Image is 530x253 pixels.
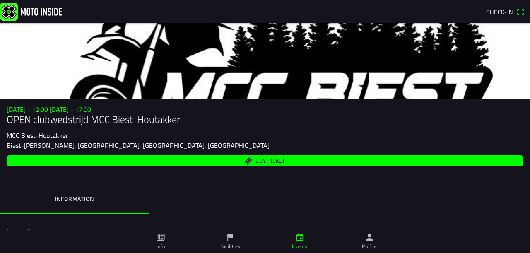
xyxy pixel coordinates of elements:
[7,106,523,113] h3: [DATE] - 12:00 [DATE] - 17:00
[292,243,307,250] ion-label: Events
[7,140,270,150] ion-text: Biest-[PERSON_NAME], [GEOGRAPHIC_DATA], [GEOGRAPHIC_DATA], [GEOGRAPHIC_DATA]
[482,5,528,19] a: Check-inqr scanner
[7,130,68,140] ion-text: MCC Biest-Houtakker
[255,158,285,164] span: Buy ticket
[362,243,377,250] ion-label: Profile
[55,194,94,203] ion-label: Information
[7,227,523,235] h3: Description
[365,233,374,242] ion-icon: person
[295,233,304,242] ion-icon: calendar
[226,233,235,242] ion-icon: flag
[157,243,165,250] ion-label: Info
[7,113,523,125] h1: OPEN clubwedstrijd MCC Biest-Houtakker
[486,7,513,16] span: Check-in
[156,233,165,242] ion-icon: paper
[220,243,241,250] ion-label: Facilities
